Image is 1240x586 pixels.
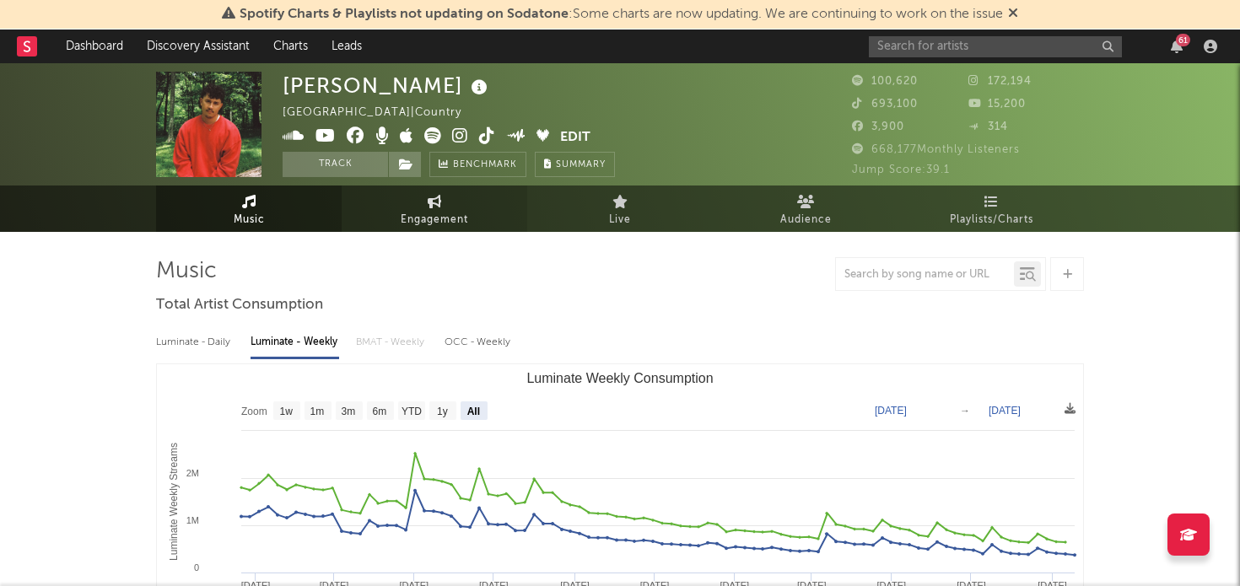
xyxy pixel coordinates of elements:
a: Discovery Assistant [135,30,261,63]
span: 693,100 [852,99,918,110]
text: All [467,406,480,417]
input: Search for artists [869,36,1122,57]
button: 61 [1171,40,1183,53]
span: 15,200 [968,99,1026,110]
span: Total Artist Consumption [156,295,323,315]
input: Search by song name or URL [836,268,1014,282]
span: 172,194 [968,76,1032,87]
text: 0 [194,562,199,573]
text: 1M [186,515,199,525]
span: Jump Score: 39.1 [852,164,950,175]
a: Dashboard [54,30,135,63]
span: 100,620 [852,76,918,87]
span: : Some charts are now updating. We are continuing to work on the issue [240,8,1003,21]
span: Benchmark [453,155,517,175]
text: → [960,405,970,417]
div: [GEOGRAPHIC_DATA] | Country [283,103,481,123]
span: Dismiss [1008,8,1018,21]
a: Live [527,185,713,232]
div: 61 [1176,34,1190,46]
a: Benchmark [429,152,526,177]
div: Luminate - Daily [156,328,234,357]
text: YTD [402,406,422,417]
button: Track [283,152,388,177]
text: 6m [373,406,387,417]
text: 1y [437,406,448,417]
span: 314 [968,121,1008,132]
text: [DATE] [875,405,907,417]
text: Zoom [241,406,267,417]
text: Luminate Weekly Streams [168,443,180,561]
button: Summary [535,152,615,177]
button: Edit [560,127,590,148]
span: Summary [556,160,606,169]
span: Spotify Charts & Playlists not updating on Sodatone [240,8,569,21]
a: Engagement [342,185,527,232]
a: Audience [713,185,898,232]
div: Luminate - Weekly [251,328,339,357]
a: Charts [261,30,320,63]
text: [DATE] [989,405,1021,417]
text: 2M [186,468,199,478]
span: Music [234,210,265,230]
a: Playlists/Charts [898,185,1084,232]
span: Audience [780,210,832,230]
span: Engagement [401,210,468,230]
div: OCC - Weekly [445,328,512,357]
span: 3,900 [852,121,904,132]
text: 1m [310,406,325,417]
a: Leads [320,30,374,63]
text: 1w [280,406,294,417]
span: Live [609,210,631,230]
text: Luminate Weekly Consumption [526,371,713,385]
span: Playlists/Charts [950,210,1033,230]
span: 668,177 Monthly Listeners [852,144,1020,155]
a: Music [156,185,342,232]
div: [PERSON_NAME] [283,72,492,99]
text: 3m [342,406,356,417]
